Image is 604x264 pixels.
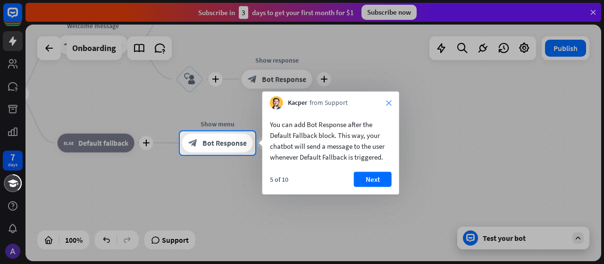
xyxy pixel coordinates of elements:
[8,4,36,32] button: Open LiveChat chat widget
[310,98,348,108] span: from Support
[270,175,288,184] div: 5 of 10
[188,138,198,148] i: block_bot_response
[354,172,392,187] button: Next
[288,98,307,108] span: Kacper
[270,119,392,162] div: You can add Bot Response after the Default Fallback block. This way, your chatbot will send a mes...
[202,138,247,148] span: Bot Response
[386,100,392,106] i: close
